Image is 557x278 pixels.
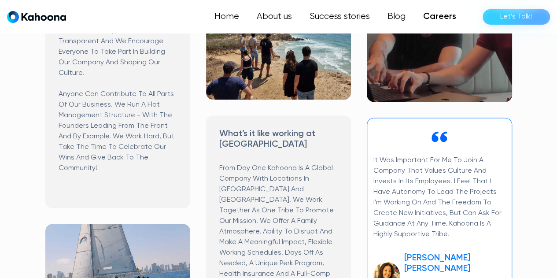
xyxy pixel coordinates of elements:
[301,8,379,26] a: Success stories
[500,10,532,24] div: Let’s Talk!
[59,4,177,174] p: In a nutshell, it’s chaotic, challenging and super fun! Our tribe is extremely open and transpare...
[379,8,414,26] a: Blog
[414,8,465,26] a: Careers
[7,11,66,23] a: home
[373,155,505,240] p: It was important for me to join a company that values culture and invests in its employees. I fee...
[248,8,301,26] a: About us
[206,8,248,26] a: Home
[219,129,338,150] h3: What’s it like working at [GEOGRAPHIC_DATA]
[404,253,505,274] h3: [PERSON_NAME] [PERSON_NAME]
[483,9,550,25] a: Let’s Talk!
